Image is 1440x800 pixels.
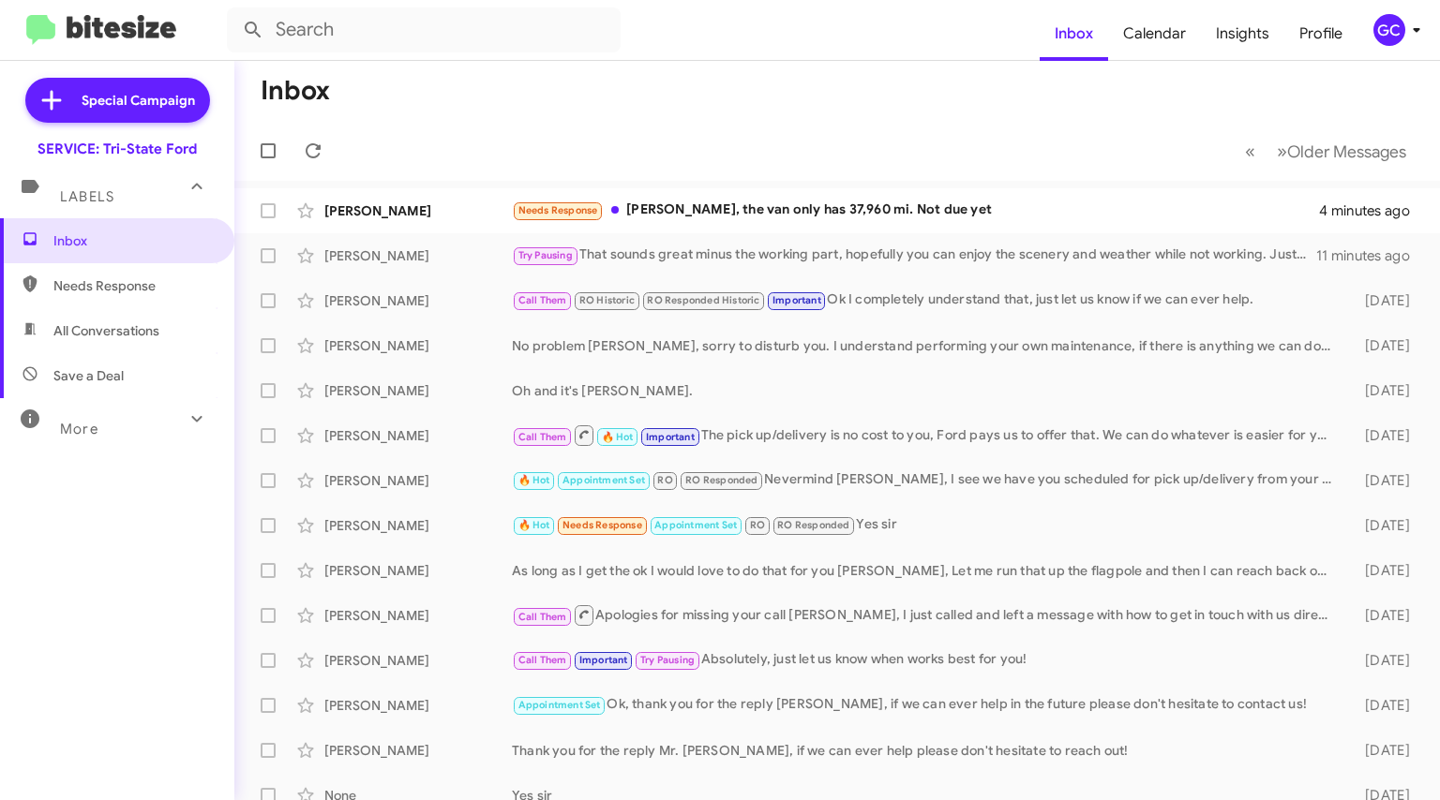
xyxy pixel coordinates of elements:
[261,76,330,106] h1: Inbox
[1342,696,1425,715] div: [DATE]
[1284,7,1357,61] a: Profile
[1342,381,1425,400] div: [DATE]
[512,561,1342,580] div: As long as I get the ok I would love to do that for you [PERSON_NAME], Let me run that up the fla...
[518,474,550,486] span: 🔥 Hot
[53,276,213,295] span: Needs Response
[772,294,821,306] span: Important
[1342,291,1425,310] div: [DATE]
[324,471,512,490] div: [PERSON_NAME]
[518,611,567,623] span: Call Them
[1342,471,1425,490] div: [DATE]
[512,649,1342,671] div: Absolutely, just let us know when works best for you!
[518,654,567,666] span: Call Them
[512,423,1342,447] div: The pick up/delivery is no cost to you, Ford pays us to offer that. We can do whatever is easier ...
[647,294,759,306] span: RO Responded Historic
[1342,561,1425,580] div: [DATE]
[324,696,512,715] div: [PERSON_NAME]
[1342,426,1425,445] div: [DATE]
[512,200,1319,221] div: [PERSON_NAME], the van only has 37,960 mi. Not due yet
[324,651,512,670] div: [PERSON_NAME]
[324,426,512,445] div: [PERSON_NAME]
[53,321,159,340] span: All Conversations
[512,336,1342,355] div: No problem [PERSON_NAME], sorry to disturb you. I understand performing your own maintenance, if ...
[1342,516,1425,535] div: [DATE]
[518,249,573,261] span: Try Pausing
[512,381,1342,400] div: Oh and it's [PERSON_NAME].
[324,291,512,310] div: [PERSON_NAME]
[512,514,1342,536] div: Yes sir
[1342,336,1425,355] div: [DATE]
[646,431,695,443] span: Important
[1342,651,1425,670] div: [DATE]
[512,694,1342,716] div: Ok, thank you for the reply [PERSON_NAME], if we can ever help in the future please don't hesitat...
[227,7,621,52] input: Search
[324,201,512,220] div: [PERSON_NAME]
[53,231,213,250] span: Inbox
[562,474,645,486] span: Appointment Set
[25,78,210,123] a: Special Campaign
[1357,14,1419,46] button: GC
[657,474,672,486] span: RO
[512,289,1342,311] div: Ok I completely understand that, just let us know if we can ever help.
[1287,141,1406,162] span: Older Messages
[1342,606,1425,625] div: [DATE]
[1245,140,1255,163] span: «
[53,366,124,385] span: Save a Deal
[60,421,98,437] span: More
[37,140,197,158] div: SERVICE: Tri-State Ford
[1342,741,1425,760] div: [DATE]
[1201,7,1284,61] a: Insights
[324,246,512,265] div: [PERSON_NAME]
[1319,201,1425,220] div: 4 minutes ago
[750,519,765,531] span: RO
[512,741,1342,760] div: Thank you for the reply Mr. [PERSON_NAME], if we can ever help please don't hesitate to reach out!
[518,519,550,531] span: 🔥 Hot
[324,516,512,535] div: [PERSON_NAME]
[685,474,757,486] span: RO Responded
[654,519,737,531] span: Appointment Set
[324,606,512,625] div: [PERSON_NAME]
[562,519,642,531] span: Needs Response
[512,603,1342,627] div: Apologies for missing your call [PERSON_NAME], I just called and left a message with how to get i...
[1108,7,1201,61] a: Calendar
[1373,14,1405,46] div: GC
[1316,246,1425,265] div: 11 minutes ago
[324,381,512,400] div: [PERSON_NAME]
[579,654,628,666] span: Important
[640,654,695,666] span: Try Pausing
[518,699,601,711] span: Appointment Set
[512,469,1342,491] div: Nevermind [PERSON_NAME], I see we have you scheduled for pick up/delivery from your [STREET_ADDRE...
[324,741,512,760] div: [PERSON_NAME]
[602,431,634,443] span: 🔥 Hot
[518,294,567,306] span: Call Them
[518,204,598,216] span: Needs Response
[1234,132,1267,170] button: Previous
[82,91,195,110] span: Special Campaign
[1266,132,1417,170] button: Next
[1040,7,1108,61] a: Inbox
[777,519,849,531] span: RO Responded
[512,244,1316,266] div: That sounds great minus the working part, hopefully you can enjoy the scenery and weather while n...
[1277,140,1287,163] span: »
[1235,132,1417,170] nav: Page navigation example
[324,336,512,355] div: [PERSON_NAME]
[60,188,114,205] span: Labels
[579,294,635,306] span: RO Historic
[518,431,567,443] span: Call Them
[324,561,512,580] div: [PERSON_NAME]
